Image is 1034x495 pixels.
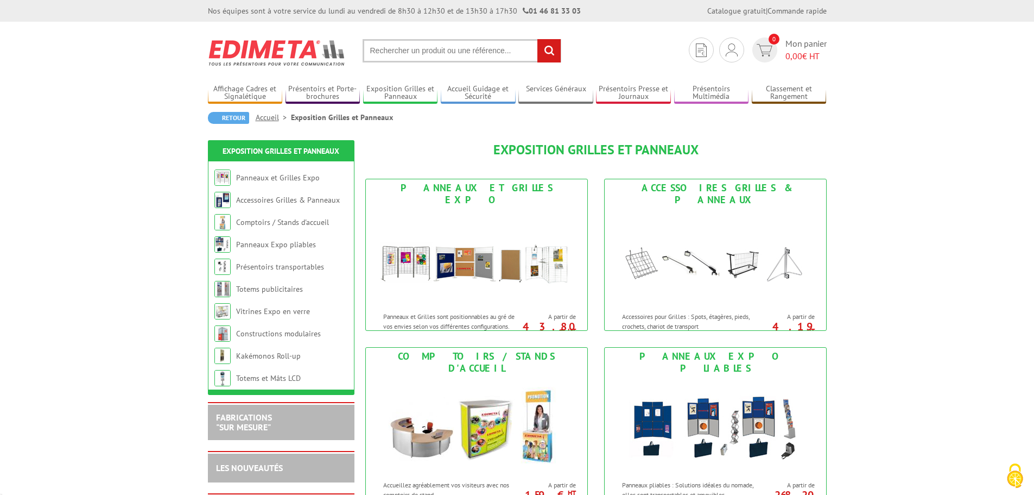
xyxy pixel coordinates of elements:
a: Vitrines Expo en verre [236,306,310,316]
img: devis rapide [757,44,772,57]
img: Comptoirs / Stands d'accueil [214,214,231,230]
img: Kakémonos Roll-up [214,348,231,364]
a: Kakémonos Roll-up [236,351,301,361]
a: Totems et Mâts LCD [236,373,301,383]
span: € HT [785,50,827,62]
div: Panneaux Expo pliables [607,350,823,374]
img: Vitrines Expo en verre [214,303,231,319]
span: 0,00 [785,51,802,61]
p: 43.80 € [515,323,576,336]
img: Constructions modulaires [214,325,231,342]
p: Accessoires pour Grilles : Spots, étagères, pieds, crochets, chariot de transport [622,312,757,330]
button: Cookies (fenêtre modale) [996,458,1034,495]
sup: HT [807,327,815,336]
a: Présentoirs Multimédia [674,84,749,102]
div: Panneaux et Grilles Expo [369,182,585,206]
strong: 01 46 81 33 03 [523,6,581,16]
a: Présentoirs transportables [236,262,324,272]
a: Comptoirs / Stands d'accueil [236,217,329,227]
input: rechercher [537,39,561,62]
a: Constructions modulaires [236,329,321,339]
img: devis rapide [726,43,738,57]
span: 0 [769,34,779,45]
a: Exposition Grilles et Panneaux [363,84,438,102]
a: FABRICATIONS"Sur Mesure" [216,412,272,433]
span: A partir de [759,312,815,321]
a: devis rapide 0 Mon panier 0,00€ HT [750,37,827,62]
a: Panneaux et Grilles Expo Panneaux et Grilles Expo Panneaux et Grilles sont positionnables au gré ... [365,179,588,331]
span: Mon panier [785,37,827,62]
a: Accessoires Grilles & Panneaux Accessoires Grilles & Panneaux Accessoires pour Grilles : Spots, é... [604,179,827,331]
sup: HT [568,327,576,336]
a: Catalogue gratuit [707,6,766,16]
a: Commande rapide [767,6,827,16]
p: 4.19 € [754,323,815,336]
img: devis rapide [696,43,707,57]
a: Panneaux Expo pliables [236,240,316,249]
div: Comptoirs / Stands d'accueil [369,350,585,374]
a: Exposition Grilles et Panneaux [223,146,339,156]
a: LES NOUVEAUTÉS [216,462,283,473]
a: Accueil [256,112,291,122]
img: Edimeta [208,33,346,73]
img: Totems et Mâts LCD [214,370,231,386]
a: Accueil Guidage et Sécurité [441,84,516,102]
a: Présentoirs et Porte-brochures [286,84,360,102]
input: Rechercher un produit ou une référence... [363,39,561,62]
img: Panneaux et Grilles Expo [214,170,231,186]
span: A partir de [521,481,576,490]
div: Nos équipes sont à votre service du lundi au vendredi de 8h30 à 12h30 et de 13h30 à 17h30 [208,5,581,16]
img: Présentoirs transportables [214,259,231,275]
a: Totems publicitaires [236,284,303,294]
img: Panneaux Expo pliables [214,236,231,253]
span: A partir de [759,481,815,490]
img: Panneaux et Grilles Expo [376,209,577,306]
span: A partir de [521,312,576,321]
div: Accessoires Grilles & Panneaux [607,182,823,206]
a: Panneaux et Grilles Expo [236,173,320,183]
a: Retour [208,112,249,124]
p: Panneaux et Grilles sont positionnables au gré de vos envies selon vos différentes configurations. [383,312,518,330]
img: Accessoires Grilles & Panneaux [615,209,816,306]
div: | [707,5,827,16]
img: Panneaux Expo pliables [615,377,816,475]
img: Accessoires Grilles & Panneaux [214,192,231,208]
a: Affichage Cadres et Signalétique [208,84,283,102]
img: Cookies (fenêtre modale) [1001,462,1029,490]
a: Accessoires Grilles & Panneaux [236,195,340,205]
h1: Exposition Grilles et Panneaux [365,143,827,157]
a: Classement et Rangement [752,84,827,102]
img: Comptoirs / Stands d'accueil [376,377,577,475]
li: Exposition Grilles et Panneaux [291,112,393,123]
img: Totems publicitaires [214,281,231,297]
a: Présentoirs Presse et Journaux [596,84,671,102]
a: Services Généraux [518,84,593,102]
